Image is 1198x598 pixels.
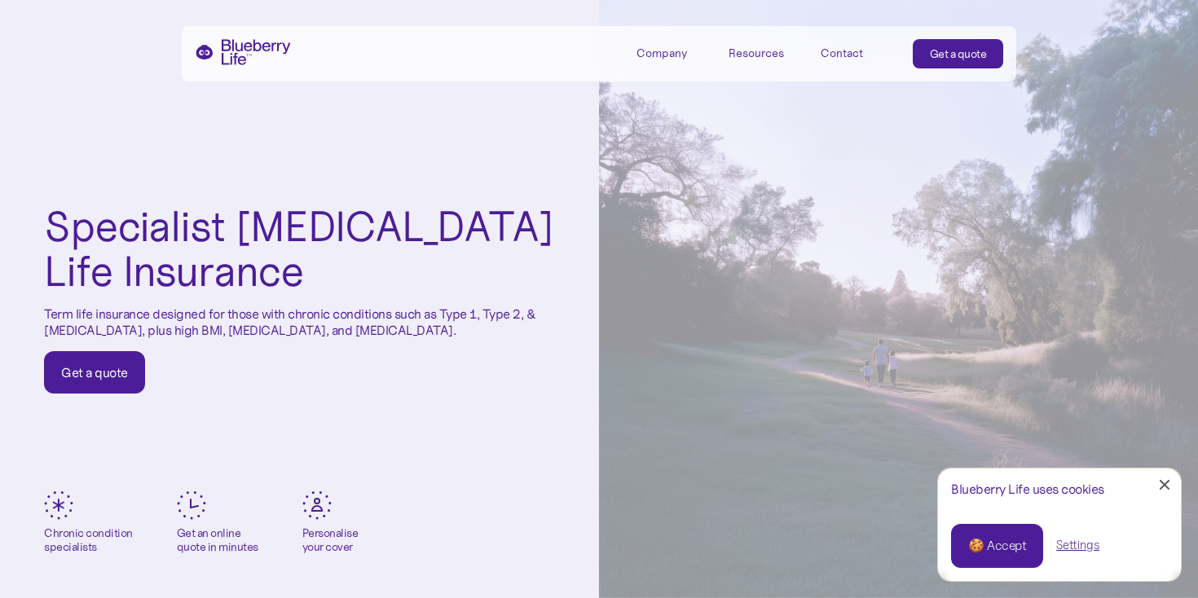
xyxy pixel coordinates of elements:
[821,39,894,66] a: Contact
[195,39,291,65] a: home
[1148,468,1181,501] a: Close Cookie Popup
[968,537,1026,555] div: 🍪 Accept
[951,524,1043,568] a: 🍪 Accept
[44,204,555,293] h1: Specialist [MEDICAL_DATA] Life Insurance
[44,306,555,337] p: Term life insurance designed for those with chronic conditions such as Type 1, Type 2, & [MEDICAL...
[729,39,802,66] div: Resources
[913,39,1004,68] a: Get a quote
[1056,537,1099,554] a: Settings
[636,39,710,66] div: Company
[821,46,863,60] div: Contact
[951,481,1168,497] div: Blueberry Life uses cookies
[44,351,145,394] a: Get a quote
[177,526,258,554] div: Get an online quote in minutes
[636,46,687,60] div: Company
[930,46,987,62] div: Get a quote
[1165,485,1165,486] div: Close Cookie Popup
[61,364,128,380] div: Get a quote
[302,526,359,554] div: Personalise your cover
[729,46,784,60] div: Resources
[44,526,133,554] div: Chronic condition specialists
